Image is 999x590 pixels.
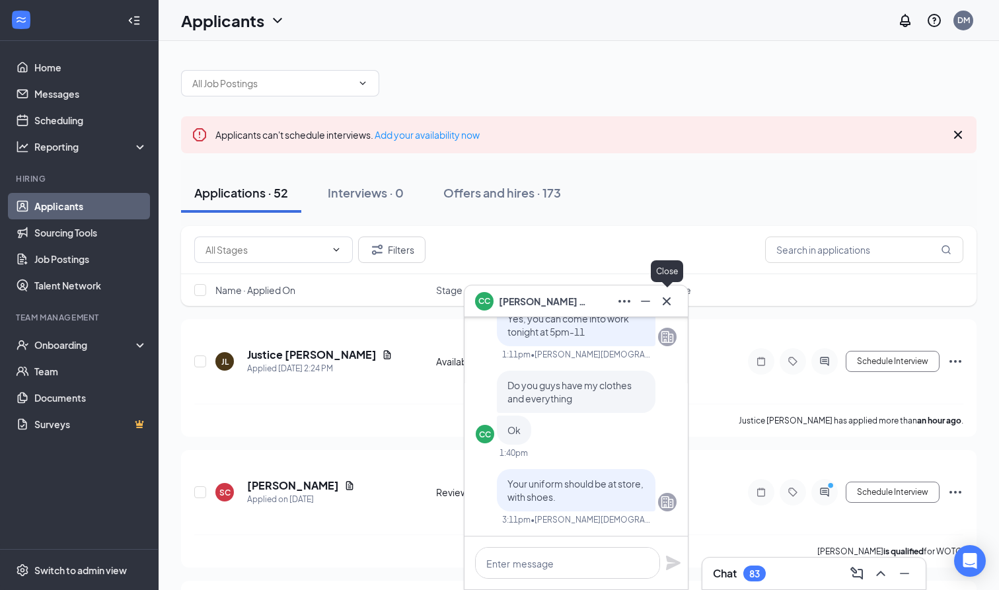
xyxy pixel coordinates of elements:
span: Applicants can't schedule interviews. [215,129,480,141]
svg: Filter [369,242,385,258]
svg: Ellipses [947,353,963,369]
div: DM [957,15,970,26]
div: Team Management [16,312,145,323]
svg: ChevronDown [331,244,342,255]
b: is qualified [883,546,924,556]
h3: Chat [713,566,737,581]
span: Your uniform should be at store, with shoes. [507,478,644,503]
svg: Analysis [16,140,29,153]
svg: Document [344,480,355,491]
input: Search in applications [765,237,963,263]
a: Add your availability now [375,129,480,141]
a: Sourcing Tools [34,219,147,246]
h5: Justice [PERSON_NAME] [247,348,377,362]
h1: Applicants [181,9,264,32]
button: Filter Filters [358,237,425,263]
svg: Cross [950,127,966,143]
button: Schedule Interview [846,482,940,503]
input: All Job Postings [192,76,352,91]
svg: Tag [785,487,801,498]
a: Applicants [34,193,147,219]
h5: [PERSON_NAME] [247,478,339,493]
button: Schedule Interview [846,351,940,372]
p: [PERSON_NAME] for WOTC. [817,546,963,557]
div: Applications · 52 [194,184,288,201]
div: JL [221,356,229,367]
svg: Tag [785,356,801,367]
div: 83 [749,568,760,579]
div: Open Intercom Messenger [954,545,986,577]
div: 1:40pm [499,447,528,459]
a: Home [34,54,147,81]
span: • [PERSON_NAME][DEMOGRAPHIC_DATA] [531,349,653,360]
b: an hour ago [917,416,961,425]
div: Hiring [16,173,145,184]
svg: Note [753,356,769,367]
div: Close [651,260,683,282]
a: Talent Network [34,272,147,299]
div: Applied [DATE] 2:24 PM [247,362,392,375]
svg: Ellipses [947,484,963,500]
svg: Company [659,494,675,510]
span: Job posting [550,283,600,297]
div: Availability [436,355,542,368]
svg: ActiveChat [817,487,832,498]
span: Name · Applied On [215,283,295,297]
a: Team [34,358,147,385]
svg: Ellipses [616,293,632,309]
span: Stage [436,283,462,297]
span: [PERSON_NAME] Coats [499,294,591,309]
svg: MagnifyingGlass [941,244,951,255]
span: • [PERSON_NAME][DEMOGRAPHIC_DATA] [531,514,653,525]
svg: Plane [665,555,681,571]
a: Documents [34,385,147,411]
div: Review Stage [436,486,542,499]
svg: ChevronDown [270,13,285,28]
svg: QuestionInfo [926,13,942,28]
button: Minimize [635,291,656,312]
div: Reporting [34,140,148,153]
a: Scheduling [34,107,147,133]
span: Do you guys have my clothes and everything [507,379,632,404]
svg: ActiveChat [817,356,832,367]
div: Offers and hires · 173 [443,184,561,201]
a: Messages [34,81,147,107]
svg: Document [382,350,392,360]
svg: Cross [659,293,675,309]
svg: PrimaryDot [825,482,840,492]
div: Interviews · 0 [328,184,404,201]
a: SurveysCrown [34,411,147,437]
svg: WorkstreamLogo [15,13,28,26]
button: ComposeMessage [846,563,868,584]
div: 1:11pm [502,349,531,360]
span: Ok [507,424,521,436]
div: CC [479,429,491,440]
svg: ComposeMessage [849,566,865,581]
svg: Company [659,329,675,345]
div: Switch to admin view [34,564,127,577]
svg: Notifications [897,13,913,28]
p: Justice [PERSON_NAME] has applied more than . [739,415,963,426]
svg: ChevronUp [873,566,889,581]
button: Ellipses [614,291,635,312]
svg: UserCheck [16,338,29,351]
div: Onboarding [34,338,136,351]
input: All Stages [205,242,326,257]
svg: Settings [16,564,29,577]
svg: Note [753,487,769,498]
button: ChevronUp [870,563,891,584]
button: Cross [656,291,677,312]
svg: Minimize [638,293,653,309]
button: Minimize [894,563,915,584]
a: Job Postings [34,246,147,272]
div: SC [219,487,231,498]
div: Applied on [DATE] [247,493,355,506]
svg: Error [192,127,207,143]
svg: Minimize [897,566,912,581]
div: 3:11pm [502,514,531,525]
svg: Collapse [128,14,141,27]
svg: ChevronDown [357,78,368,89]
